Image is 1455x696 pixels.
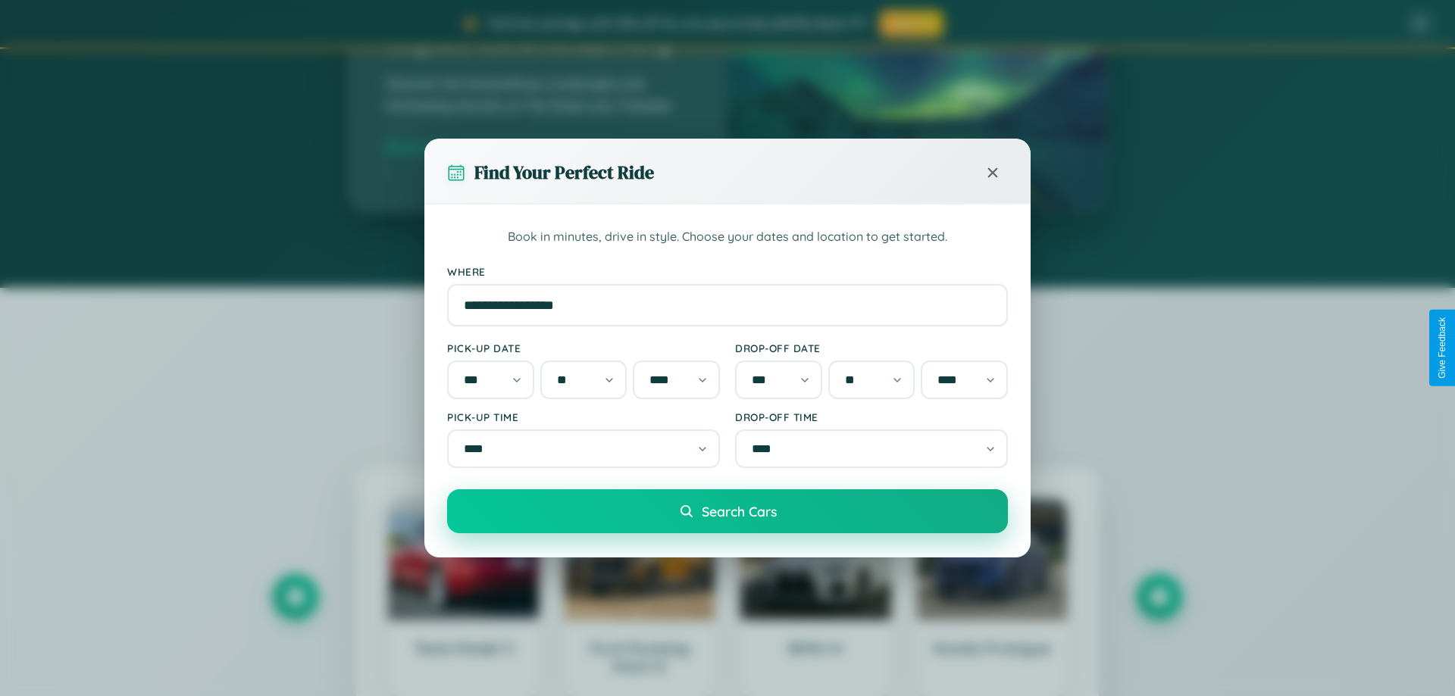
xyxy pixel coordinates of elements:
label: Where [447,265,1008,278]
label: Pick-up Date [447,342,720,354]
label: Pick-up Time [447,410,720,423]
label: Drop-off Date [735,342,1008,354]
span: Search Cars [702,503,777,520]
button: Search Cars [447,489,1008,533]
h3: Find Your Perfect Ride [474,160,654,185]
p: Book in minutes, drive in style. Choose your dates and location to get started. [447,227,1008,247]
label: Drop-off Time [735,410,1008,423]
